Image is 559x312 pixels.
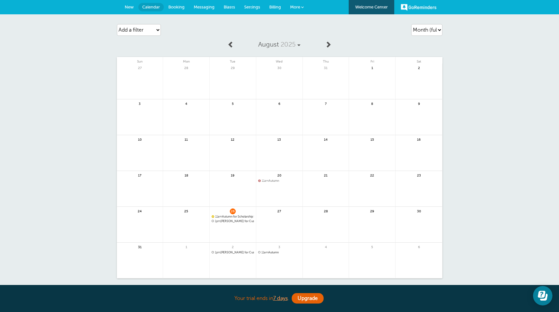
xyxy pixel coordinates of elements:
a: Calendar [138,3,164,11]
span: 19 [230,173,236,177]
span: 21 [323,173,329,177]
a: 11amAutumn [258,179,300,183]
span: Mon [163,57,209,64]
span: 4 [323,244,329,249]
span: Confirmed. Changing the appointment date will unconfirm the appointment. [212,215,214,218]
span: August [258,41,279,48]
span: 27 [137,65,143,70]
span: 9 [416,101,422,106]
span: 13 [276,137,282,142]
span: 7 [323,101,329,106]
iframe: Resource center [533,286,552,305]
span: 2 [416,65,422,70]
span: Sat [396,57,442,64]
span: Messaging [194,5,215,9]
span: 1pm [215,220,220,223]
span: 2 [230,244,236,249]
span: Booking [168,5,185,9]
span: 2025 [281,41,296,48]
span: 16 [416,137,422,142]
a: August 2025 [237,37,321,52]
span: 28 [323,208,329,213]
span: 8 [369,101,375,106]
span: 18 [183,173,189,177]
span: 27 [276,208,282,213]
span: 1 [369,65,375,70]
span: Fri [349,57,395,64]
span: 1 [183,244,189,249]
span: 3 [137,101,143,106]
span: 11 [183,137,189,142]
span: 4 [183,101,189,106]
span: 31 [137,244,143,249]
a: 11amAutumn for Scholarship Session @Healing Space | [GEOGRAPHIC_DATA] [212,215,254,219]
span: 11am [215,215,222,218]
span: Settings [244,5,260,9]
span: Wed [256,57,302,64]
span: 29 [369,208,375,213]
span: 30 [276,65,282,70]
span: Calendar [142,5,160,9]
a: 7 days [273,295,288,301]
span: 6 [416,244,422,249]
span: More [290,5,300,9]
a: Upgrade [292,293,324,304]
a: 11amAutumn [258,251,300,254]
span: 30 [416,208,422,213]
span: Lauren for Custom Healing Session @Healing Space | Torrance | Every 2 weeks(4 more times) [212,251,254,254]
span: Blasts [224,5,235,9]
span: 28 [183,65,189,70]
span: 26 [230,208,236,213]
span: 3 [276,244,282,249]
span: 23 [416,173,422,177]
span: Autumn [258,251,300,254]
span: 31 [323,65,329,70]
a: 1pm[PERSON_NAME] for Custom Healing Session @Healing Space | Torrance [212,220,254,223]
span: 10 [137,137,143,142]
span: 20 [276,173,282,177]
span: Autumn [258,179,300,183]
span: Billing [269,5,281,9]
span: 5 [230,101,236,106]
span: Tue [210,57,256,64]
span: New [125,5,134,9]
span: Sun [117,57,163,64]
a: 1pm[PERSON_NAME] for Custom Healing Session @Healing Space | Torrance | Every 2 weeks(4 more times) [212,251,254,254]
span: 29 [230,65,236,70]
span: 5 [369,244,375,249]
span: 1pm [215,251,220,254]
span: Reschedule requested. Change the appointment date to remove the alert icon. [258,179,260,182]
div: Your trial ends in . [117,291,442,305]
span: 12 [230,137,236,142]
span: 11am [262,179,269,182]
span: 11am [261,251,268,254]
span: Jessica for Custom Healing Session @Healing Space | Torrance [212,220,254,223]
span: 22 [369,173,375,177]
span: 15 [369,137,375,142]
span: 17 [137,173,143,177]
span: Autumn for Scholarship Session @Healing Space | Torrance [212,215,254,219]
span: 6 [276,101,282,106]
span: 14 [323,137,329,142]
span: 24 [137,208,143,213]
span: Thu [303,57,349,64]
span: 25 [183,208,189,213]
